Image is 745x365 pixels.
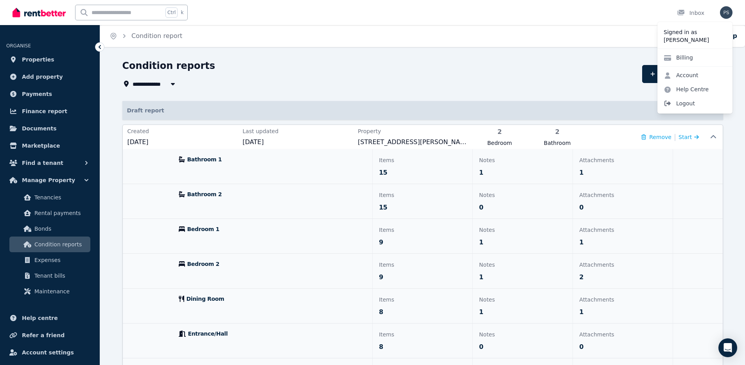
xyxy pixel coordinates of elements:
[22,72,63,81] span: Add property
[122,60,215,72] h1: Condition reports
[22,158,63,168] span: Find a tenant
[9,268,90,284] a: Tenant bills
[677,9,704,17] div: Inbox
[34,208,87,218] span: Rental payments
[379,238,383,247] span: 9
[34,271,87,280] span: Tenant bills
[379,307,383,317] span: 8
[187,190,222,198] span: Bathroom 2
[579,203,583,212] span: 0
[674,132,676,143] span: |
[379,203,387,212] span: 15
[579,307,583,317] span: 1
[531,139,583,147] span: Bathroom
[657,96,732,110] span: Logout
[379,155,466,165] p: Items
[358,127,469,135] span: Property
[641,133,671,141] button: Remove
[9,252,90,268] a: Expenses
[379,260,466,269] p: Items
[579,238,583,247] span: 1
[34,193,87,202] span: Tenancies
[13,7,66,18] img: RentBetter
[122,101,723,120] p: Draft report
[22,313,58,323] span: Help centre
[379,190,466,200] p: Items
[6,345,93,360] a: Account settings
[22,107,67,116] span: Finance report
[127,127,238,135] span: Created
[579,295,666,304] p: Attachments
[127,137,238,147] span: [DATE]
[22,55,54,64] span: Properties
[579,190,666,200] p: Attachments
[358,137,469,147] span: [STREET_ADDRESS][PERSON_NAME]
[6,43,31,49] span: ORGANISE
[242,137,353,147] span: [DATE]
[187,295,224,303] span: Dining Room
[6,310,93,326] a: Help centre
[9,221,90,237] a: Bonds
[6,69,93,85] a: Add property
[6,155,93,171] button: Find a tenant
[479,203,483,212] span: 0
[100,25,192,47] nav: Breadcrumb
[6,121,93,136] a: Documents
[718,338,737,357] div: Open Intercom Messenger
[6,103,93,119] a: Finance report
[34,240,87,249] span: Condition reports
[479,225,566,235] p: Notes
[9,237,90,252] a: Condition reports
[379,225,466,235] p: Items
[34,255,87,265] span: Expenses
[34,224,87,233] span: Bonds
[22,331,65,340] span: Refer a friend
[664,28,726,36] p: Signed in as
[379,342,383,352] span: 8
[188,330,228,338] span: Entrance/Hall
[379,273,383,282] span: 9
[657,51,699,65] a: Billing
[579,260,666,269] p: Attachments
[131,32,182,40] a: Condition report
[579,225,666,235] p: Attachments
[579,273,583,282] span: 2
[22,124,57,133] span: Documents
[473,139,526,147] span: Bedroom
[479,238,483,247] span: 1
[9,205,90,221] a: Rental payments
[6,52,93,67] a: Properties
[664,36,726,44] p: [PERSON_NAME]
[22,175,75,185] span: Manage Property
[242,127,353,135] span: Last updated
[165,7,178,18] span: Ctrl
[379,330,466,339] p: Items
[579,155,666,165] p: Attachments
[657,82,715,96] a: Help Centre
[579,168,583,177] span: 1
[679,134,692,140] span: Start
[531,127,583,137] span: 2
[187,225,219,233] span: Bedroom 1
[479,307,483,317] span: 1
[479,295,566,304] p: Notes
[479,155,566,165] p: Notes
[22,348,74,357] span: Account settings
[6,138,93,154] a: Marketplace
[6,327,93,343] a: Refer a friend
[479,330,566,339] p: Notes
[473,127,526,137] span: 2
[9,190,90,205] a: Tenancies
[479,168,483,177] span: 1
[720,6,732,19] img: Peter Stalker
[479,190,566,200] p: Notes
[22,89,52,99] span: Payments
[187,155,222,163] span: Bathroom 1
[9,284,90,299] a: Maintenance
[187,260,219,268] span: Bedroom 2
[6,172,93,188] button: Manage Property
[379,295,466,304] p: Items
[379,168,387,177] span: 15
[6,86,93,102] a: Payments
[642,65,723,83] a: Create new report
